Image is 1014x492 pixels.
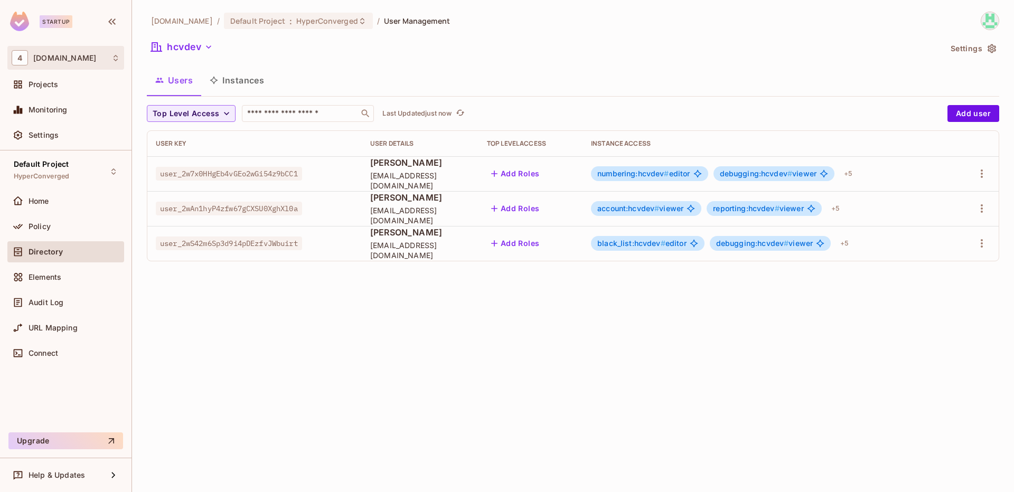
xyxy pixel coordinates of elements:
span: user_2wAn1hyP4zfw67gCXSU0XghXl0a [156,202,302,215]
span: black_list:hcvdev [597,239,665,248]
button: Instances [201,67,273,93]
button: Add Roles [487,200,544,217]
div: + 5 [836,235,853,252]
span: User Management [384,16,450,26]
img: SReyMgAAAABJRU5ErkJggg== [10,12,29,31]
span: Workspace: 46labs.com [33,54,96,62]
div: User Details [370,139,470,148]
button: Top Level Access [147,105,236,122]
span: Monitoring [29,106,68,114]
span: Policy [29,222,51,231]
span: Audit Log [29,298,63,307]
button: refresh [454,107,466,120]
button: Upgrade [8,432,123,449]
button: hcvdev [147,39,217,55]
span: [EMAIL_ADDRESS][DOMAIN_NAME] [370,171,470,191]
span: [EMAIL_ADDRESS][DOMAIN_NAME] [370,205,470,225]
span: # [661,239,665,248]
span: # [775,204,780,213]
span: user_2w7x0HHgEb4vGEo2wGi54z9bCC1 [156,167,302,181]
span: # [654,204,659,213]
span: [PERSON_NAME] [370,157,470,168]
span: Click to refresh data [452,107,466,120]
span: reporting:hcvdev [713,204,780,213]
span: Default Project [14,160,69,168]
div: Top Level Access [487,139,574,148]
button: Add Roles [487,235,544,252]
span: HyperConverged [296,16,358,26]
span: URL Mapping [29,324,78,332]
li: / [377,16,380,26]
li: / [217,16,220,26]
span: Projects [29,80,58,89]
button: Add user [947,105,999,122]
div: Instance Access [591,139,946,148]
p: Last Updated just now [382,109,452,118]
span: [PERSON_NAME] [370,226,470,238]
span: user_2wS42m6Sp3d9i4pDEzfvJWbuirt [156,236,302,250]
span: Help & Updates [29,471,85,479]
span: viewer [716,239,813,248]
span: : [289,17,293,25]
span: editor [597,239,687,248]
span: 4 [12,50,28,65]
span: viewer [720,169,816,178]
span: Elements [29,273,61,281]
button: Settings [946,40,999,57]
span: debugging:hcvdev [716,239,789,248]
span: viewer [597,204,683,213]
div: User Key [156,139,353,148]
div: + 5 [827,200,844,217]
span: # [664,169,669,178]
span: Default Project [230,16,285,26]
button: Users [147,67,201,93]
div: Startup [40,15,72,28]
div: + 5 [840,165,857,182]
span: [EMAIL_ADDRESS][DOMAIN_NAME] [370,240,470,260]
img: musharraf.ali@46labs.com [981,12,999,30]
span: Connect [29,349,58,357]
span: Top Level Access [153,107,219,120]
span: editor [597,169,690,178]
span: the active workspace [151,16,213,26]
span: refresh [456,108,465,119]
span: Settings [29,131,59,139]
span: debugging:hcvdev [720,169,793,178]
span: # [784,239,788,248]
span: account:hcvdev [597,204,659,213]
span: [PERSON_NAME] [370,192,470,203]
span: numbering:hcvdev [597,169,669,178]
span: HyperConverged [14,172,69,181]
button: Add Roles [487,165,544,182]
span: # [787,169,792,178]
span: viewer [713,204,803,213]
span: Home [29,197,49,205]
span: Directory [29,248,63,256]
